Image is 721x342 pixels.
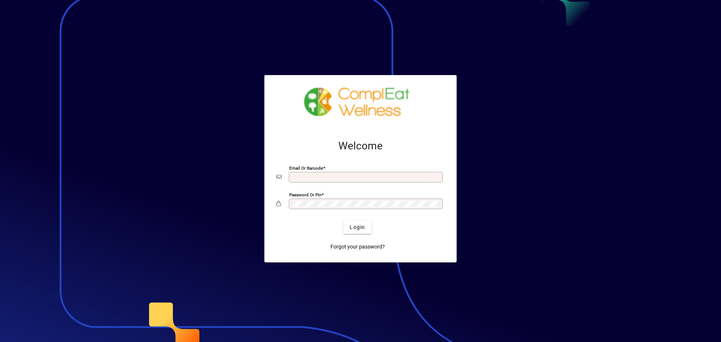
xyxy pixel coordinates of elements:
[344,220,371,234] button: Login
[276,140,445,152] h2: Welcome
[327,240,388,253] a: Forgot your password?
[350,223,365,231] span: Login
[289,166,323,171] mat-label: Email or Barcode
[330,243,385,251] span: Forgot your password?
[289,192,321,197] mat-label: Password or Pin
